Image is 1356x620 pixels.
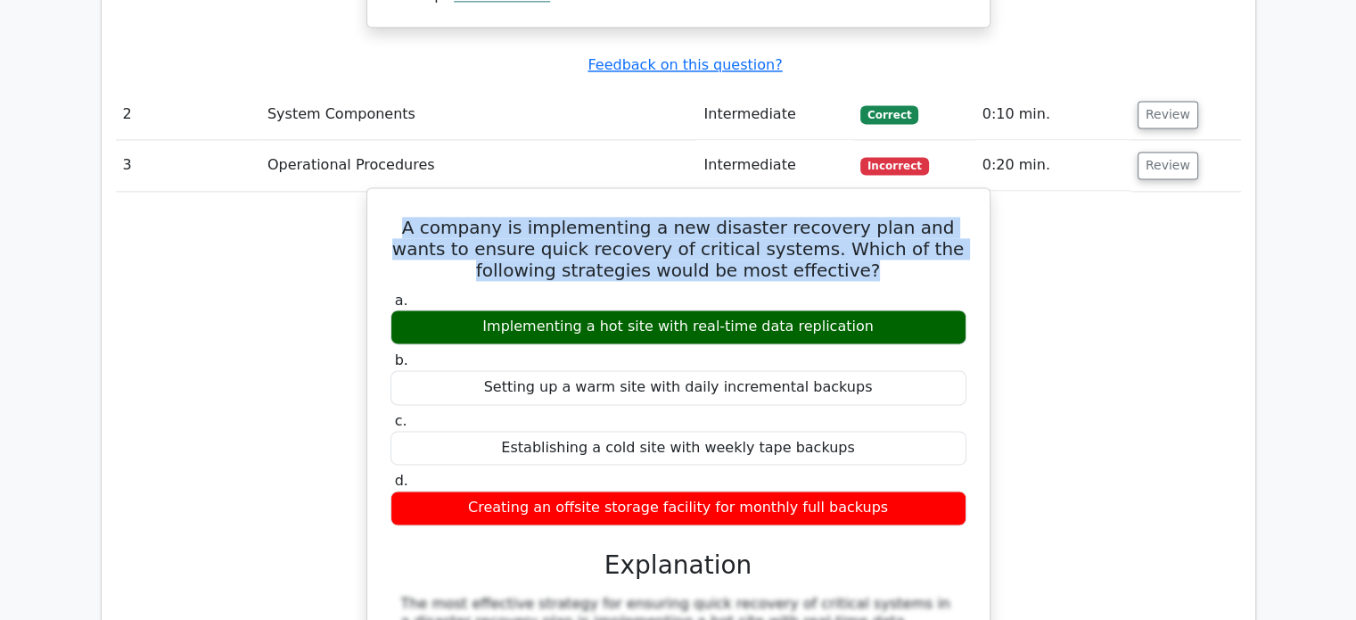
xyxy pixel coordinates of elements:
div: Implementing a hot site with real-time data replication [390,310,966,344]
td: 2 [116,89,260,140]
td: 0:10 min. [975,89,1130,140]
span: c. [395,412,407,429]
div: Establishing a cold site with weekly tape backups [390,431,966,466]
span: Incorrect [860,157,929,175]
td: Intermediate [696,140,853,191]
a: Feedback on this question? [588,56,782,73]
td: Operational Procedures [260,140,697,191]
td: Intermediate [696,89,853,140]
div: Setting up a warm site with daily incremental backups [390,370,966,405]
td: 3 [116,140,260,191]
span: a. [395,292,408,309]
div: Creating an offsite storage facility for monthly full backups [390,491,966,525]
td: System Components [260,89,697,140]
span: d. [395,472,408,489]
h3: Explanation [401,550,956,581]
td: 0:20 min. [975,140,1130,191]
span: b. [395,351,408,368]
button: Review [1138,152,1198,179]
h5: A company is implementing a new disaster recovery plan and wants to ensure quick recovery of crit... [389,217,968,281]
span: Correct [860,105,918,123]
button: Review [1138,101,1198,128]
